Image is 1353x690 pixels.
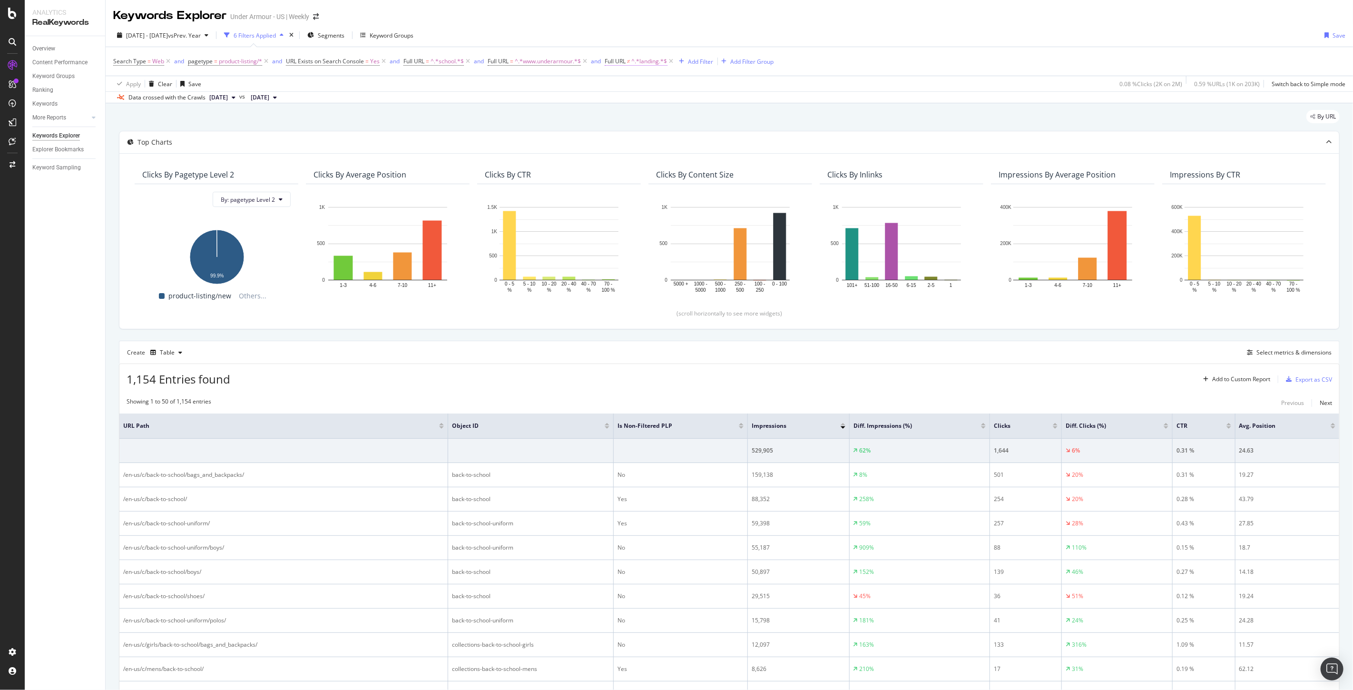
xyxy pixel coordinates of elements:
div: Impressions By CTR [1170,170,1240,179]
button: [DATE] [206,92,239,103]
div: A chart. [485,202,633,294]
div: 152% [860,568,874,576]
div: 163% [860,641,874,649]
div: /en-us/c/back-to-school/ [123,495,444,503]
div: 59% [860,519,871,528]
span: Is Non-Filtered PLP [618,422,725,430]
span: 1,154 Entries found [127,371,230,387]
span: vs Prev. Year [168,31,201,39]
div: 24.63 [1239,446,1335,455]
div: back-to-school-uniform [452,543,609,552]
a: Content Performance [32,58,98,68]
text: 40 - 70 [1266,282,1282,287]
button: Apply [113,76,141,91]
div: arrow-right-arrow-left [313,13,319,20]
text: 99.9% [210,274,224,279]
div: Add to Custom Report [1212,376,1270,382]
div: Yes [618,519,744,528]
text: 0 [665,277,667,283]
div: 11.57 [1239,641,1335,649]
div: 15,798 [752,616,845,625]
text: 250 [756,287,764,293]
div: Keywords [32,99,58,109]
span: ≠ [627,57,630,65]
span: = [510,57,513,65]
div: back-to-school-uniform [452,616,609,625]
text: 5000 [696,287,706,293]
div: Switch back to Simple mode [1272,80,1345,88]
text: 1K [833,205,839,210]
div: Overview [32,44,55,54]
div: Save [188,80,201,88]
div: No [618,592,744,601]
div: 0.43 % [1177,519,1231,528]
button: Select metrics & dimensions [1243,347,1332,358]
div: 19.27 [1239,471,1335,479]
button: Segments [304,28,348,43]
span: vs [239,92,247,101]
div: 0.12 % [1177,592,1231,601]
div: Analytics [32,8,98,17]
div: 14.18 [1239,568,1335,576]
div: 88 [994,543,1058,552]
span: product-listing/new [168,290,231,302]
div: and [591,57,601,65]
text: 500 [736,287,744,293]
div: 27.85 [1239,519,1335,528]
text: 250 - [735,282,745,287]
text: 1.5K [487,205,497,210]
span: By URL [1317,114,1336,119]
div: 0.27 % [1177,568,1231,576]
text: 7-10 [1083,283,1092,288]
div: Table [160,350,175,355]
div: 501 [994,471,1058,479]
text: 400K [1000,205,1012,210]
div: 8,626 [752,665,845,673]
text: % [1212,287,1216,293]
span: Full URL [488,57,509,65]
text: % [527,287,531,293]
a: Explorer Bookmarks [32,145,98,155]
div: 43.79 [1239,495,1335,503]
span: = [365,57,369,65]
div: RealKeywords [32,17,98,28]
text: 10 - 20 [1227,282,1242,287]
div: 181% [860,616,874,625]
div: 24% [1072,616,1083,625]
span: Clicks [994,422,1039,430]
div: Clicks By CTR [485,170,531,179]
a: Overview [32,44,98,54]
div: 20% [1072,471,1083,479]
text: % [587,287,591,293]
div: More Reports [32,113,66,123]
div: Keywords Explorer [113,8,226,24]
div: 139 [994,568,1058,576]
div: 316% [1072,641,1087,649]
div: A chart. [1170,202,1318,294]
div: 45% [860,592,871,601]
text: 500 [831,241,839,246]
text: 0 [1009,277,1011,283]
div: 31% [1072,665,1083,673]
button: and [272,57,282,66]
text: % [547,287,551,293]
div: Keyword Groups [32,71,75,81]
div: Data crossed with the Crawls [128,93,206,102]
span: = [147,57,151,65]
text: 70 - [1289,282,1297,287]
span: 2024 Sep. 4th [251,93,269,102]
span: Full URL [403,57,424,65]
div: A chart. [827,202,976,294]
button: [DATE] - [DATE]vsPrev. Year [113,28,212,43]
div: 51% [1072,592,1083,601]
button: Keyword Groups [356,28,417,43]
div: Clicks By Average Position [314,170,406,179]
div: Keyword Groups [370,31,413,39]
div: and [174,57,184,65]
svg: A chart. [314,202,462,294]
span: Avg. Position [1239,422,1316,430]
svg: A chart. [142,225,291,286]
span: CTR [1177,422,1212,430]
div: 254 [994,495,1058,503]
div: Select metrics & dimensions [1256,348,1332,356]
